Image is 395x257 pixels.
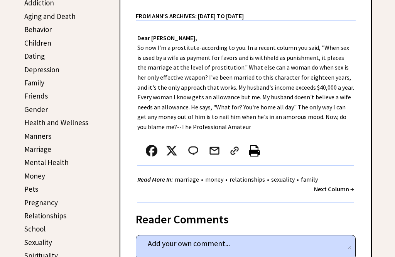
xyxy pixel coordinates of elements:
[24,131,51,141] a: Manners
[249,145,260,157] img: printer%20icon.png
[166,145,177,157] img: x_small.png
[24,25,52,34] a: Behavior
[24,238,52,247] a: Sexuality
[24,224,46,233] a: School
[24,145,51,154] a: Marriage
[314,185,354,193] a: Next Column →
[136,211,356,223] div: Reader Comments
[24,198,58,207] a: Pregnancy
[24,91,48,100] a: Friends
[137,175,320,184] div: • • • •
[203,175,225,183] a: money
[24,65,59,74] a: Depression
[228,175,267,183] a: relationships
[24,158,69,167] a: Mental Health
[137,34,197,42] strong: Dear [PERSON_NAME],
[229,145,240,157] img: link_02.png
[24,184,38,194] a: Pets
[24,51,45,61] a: Dating
[24,105,48,114] a: Gender
[24,118,88,127] a: Health and Wellness
[24,211,66,220] a: Relationships
[269,175,297,183] a: sexuality
[146,145,157,157] img: facebook.png
[173,175,201,183] a: marriage
[187,145,200,157] img: message_round%202.png
[24,171,45,180] a: Money
[24,78,44,87] a: Family
[209,145,220,157] img: mail.png
[120,21,371,203] div: So now I'm a prostitute-according to you. In a recent column you said, "When sex is used by a wif...
[24,38,51,48] a: Children
[24,12,76,21] a: Aging and Death
[299,175,320,183] a: family
[137,175,173,183] strong: Read More In:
